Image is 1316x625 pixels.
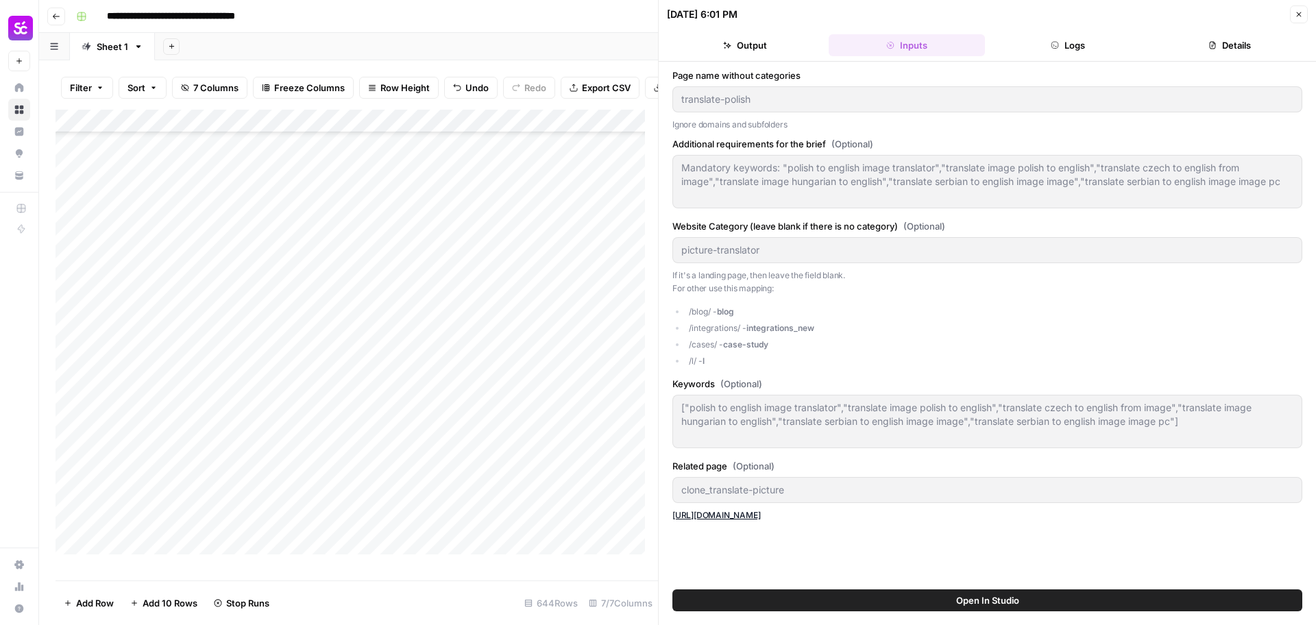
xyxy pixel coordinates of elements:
[686,322,1303,334] li: /integrations/ -
[8,99,30,121] a: Browse
[720,377,762,391] span: (Optional)
[253,77,354,99] button: Freeze Columns
[274,81,345,95] span: Freeze Columns
[672,269,1302,295] p: If it's a landing page, then leave the field blank. For other use this mapping:
[681,401,1293,428] textarea: ["polish to english image translator","translate image polish to english","translate czech to eng...
[56,592,122,614] button: Add Row
[723,339,768,350] strong: case-study
[667,8,738,21] div: [DATE] 6:01 PM
[8,576,30,598] a: Usage
[226,596,269,610] span: Stop Runs
[122,592,206,614] button: Add 10 Rows
[172,77,247,99] button: 7 Columns
[686,339,1303,351] li: /cases/ -
[127,81,145,95] span: Sort
[503,77,555,99] button: Redo
[524,81,546,95] span: Redo
[672,137,1302,151] label: Additional requirements for the brief
[746,323,814,333] strong: integrations_new
[465,81,489,95] span: Undo
[8,143,30,164] a: Opportunities
[717,306,734,317] strong: blog
[672,589,1302,611] button: Open In Studio
[681,93,1293,106] input: 100-british-slang-words
[903,219,945,233] span: (Optional)
[733,459,775,473] span: (Optional)
[444,77,498,99] button: Undo
[8,77,30,99] a: Home
[956,593,1019,607] span: Open In Studio
[831,137,873,151] span: (Optional)
[672,459,1302,473] label: Related page
[119,77,167,99] button: Sort
[672,118,1302,132] p: Ignore domains and subfolders
[990,34,1147,56] button: Logs
[70,33,155,60] a: Sheet 1
[672,510,761,520] a: [URL][DOMAIN_NAME]
[1151,34,1308,56] button: Details
[61,77,113,99] button: Filter
[561,77,639,99] button: Export CSV
[8,16,33,40] img: Smartcat Logo
[8,11,30,45] button: Workspace: Smartcat
[8,164,30,186] a: Your Data
[681,483,1293,497] input: prevent duplication
[672,219,1302,233] label: Website Category (leave blank if there is no category)
[667,34,823,56] button: Output
[70,81,92,95] span: Filter
[519,592,583,614] div: 644 Rows
[97,40,128,53] div: Sheet 1
[76,596,114,610] span: Add Row
[672,377,1302,391] label: Keywords
[672,69,1302,82] label: Page name without categories
[8,121,30,143] a: Insights
[143,596,197,610] span: Add 10 Rows
[583,592,658,614] div: 7/7 Columns
[686,306,1303,318] li: /blog/ -
[193,81,239,95] span: 7 Columns
[8,598,30,620] button: Help + Support
[582,81,631,95] span: Export CSV
[380,81,430,95] span: Row Height
[8,554,30,576] a: Settings
[686,355,1303,367] li: /l/ -
[206,592,278,614] button: Stop Runs
[359,77,439,99] button: Row Height
[829,34,985,56] button: Inputs
[703,356,705,366] strong: l
[681,243,1293,257] input: integrations_new
[681,161,1293,188] textarea: Mandatory keywords: "polish to english image translator","translate image polish to english","tra...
